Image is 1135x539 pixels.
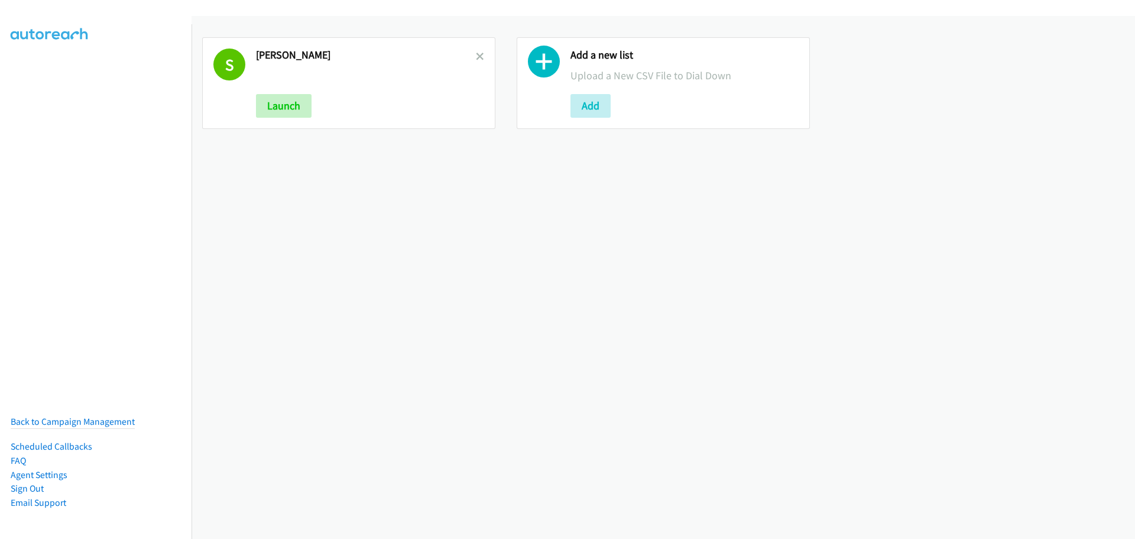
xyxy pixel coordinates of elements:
a: Back to Campaign Management [11,416,135,427]
p: Upload a New CSV File to Dial Down [570,67,799,83]
a: FAQ [11,455,26,466]
a: Sign Out [11,483,44,494]
h1: S [213,49,245,80]
a: Email Support [11,497,66,508]
h2: Add a new list [570,49,799,62]
h2: [PERSON_NAME] [256,49,476,62]
a: Scheduled Callbacks [11,441,92,452]
button: Launch [256,94,312,118]
a: Agent Settings [11,469,67,480]
button: Add [570,94,611,118]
